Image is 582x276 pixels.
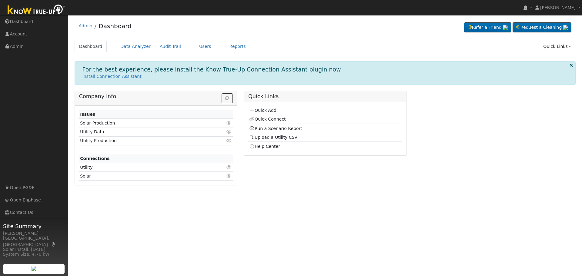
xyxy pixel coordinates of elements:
i: Click to view [226,165,232,169]
td: Solar Production [79,119,208,128]
span: Site Summary [3,222,65,230]
a: Help Center [249,144,280,149]
a: Data Analyzer [116,41,155,52]
td: Utility Data [79,128,208,136]
td: Utility [79,163,208,172]
a: Users [195,41,216,52]
div: Solar Install: [DATE] [3,246,65,253]
h1: For the best experience, please install the Know True-Up Connection Assistant plugin now [82,66,341,73]
a: Reports [225,41,250,52]
strong: Connections [80,156,110,161]
img: retrieve [563,25,568,30]
a: Run a Scenario Report [249,126,302,131]
span: [PERSON_NAME] [540,5,576,10]
img: Know True-Up [5,3,68,17]
a: Admin [79,23,92,28]
a: Dashboard [99,22,132,30]
img: retrieve [32,266,36,271]
a: Refer a Friend [464,22,511,33]
a: Quick Add [249,108,276,113]
div: [PERSON_NAME] [3,230,65,237]
a: Dashboard [75,41,107,52]
a: Quick Links [539,41,576,52]
i: Click to view [226,130,232,134]
a: Quick Connect [249,117,286,121]
h5: Quick Links [248,93,402,100]
td: Utility Production [79,136,208,145]
a: Map [51,242,56,247]
a: Audit Trail [155,41,186,52]
a: Request a Cleaning [513,22,571,33]
a: Upload a Utility CSV [249,135,297,140]
td: Solar [79,172,208,181]
img: retrieve [503,25,508,30]
i: Click to view [226,174,232,178]
div: System Size: 4.76 kW [3,251,65,258]
div: [GEOGRAPHIC_DATA], [GEOGRAPHIC_DATA] [3,235,65,248]
h5: Company Info [79,93,233,100]
i: Click to view [226,121,232,125]
strong: Issues [80,112,95,117]
a: Install Connection Assistant [82,74,142,79]
i: Click to view [226,138,232,143]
